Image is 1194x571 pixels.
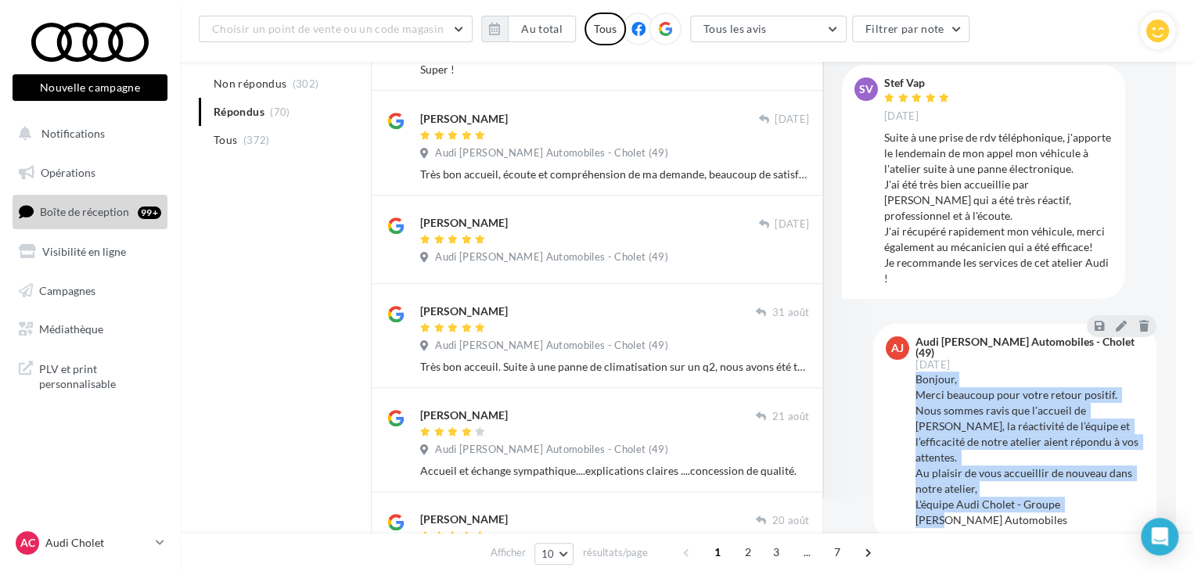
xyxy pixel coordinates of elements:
span: 10 [541,548,555,560]
span: [DATE] [775,113,809,127]
button: Filtrer par note [852,16,970,42]
span: SV [859,81,873,97]
span: Visibilité en ligne [42,245,126,258]
a: PLV et print personnalisable [9,352,171,398]
span: résultats/page [582,545,647,560]
span: Notifications [41,127,105,140]
span: ... [794,540,819,565]
span: AJ [891,340,904,356]
div: Bonjour, Merci beaucoup pour votre retour positif. Nous sommes ravis que l’accueil de [PERSON_NAM... [915,372,1144,528]
span: Campagnes [39,283,95,296]
span: Tous les avis [703,22,767,35]
a: AC Audi Cholet [13,528,167,558]
span: Médiathèque [39,322,103,336]
div: [PERSON_NAME] [420,303,508,319]
button: Nouvelle campagne [13,74,167,101]
div: [PERSON_NAME] [420,408,508,423]
a: Médiathèque [9,313,171,346]
span: 31 août [772,306,809,320]
span: Afficher [491,545,526,560]
span: [DATE] [775,217,809,232]
span: 1 [705,540,730,565]
div: Super ! [420,62,809,77]
div: Très bon acceuil. Suite à une panne de climatisation sur un q2, nous avons été très satisfait du ... [420,359,809,375]
button: Tous les avis [690,16,847,42]
div: [PERSON_NAME] [420,512,508,527]
div: [PERSON_NAME] [420,111,508,127]
span: 7 [825,540,850,565]
p: Audi Cholet [45,535,149,551]
div: 99+ [138,206,161,219]
button: Au total [481,16,576,42]
span: [DATE] [915,360,950,370]
span: Audi [PERSON_NAME] Automobiles - Cholet (49) [435,443,667,457]
div: Tous [584,13,626,45]
span: 3 [764,540,789,565]
span: Opérations [41,166,95,179]
button: Au total [508,16,576,42]
span: Tous [214,132,237,148]
span: Choisir un point de vente ou un code magasin [212,22,444,35]
button: 10 [534,543,574,565]
button: Notifications [9,117,164,150]
span: AC [20,535,35,551]
span: Boîte de réception [40,205,129,218]
div: [PERSON_NAME] [420,215,508,231]
a: Boîte de réception99+ [9,195,171,228]
span: Audi [PERSON_NAME] Automobiles - Cholet (49) [435,339,667,353]
span: PLV et print personnalisable [39,358,161,392]
button: Choisir un point de vente ou un code magasin [199,16,473,42]
div: Stef Vap [884,77,953,88]
span: 20 août [772,514,809,528]
div: Open Intercom Messenger [1141,518,1178,555]
span: Audi [PERSON_NAME] Automobiles - Cholet (49) [435,250,667,264]
span: Non répondus [214,76,286,92]
span: [DATE] [884,110,919,124]
span: 21 août [772,410,809,424]
div: Accueil et échange sympathique....explications claires ....concession de qualité. [420,463,809,479]
div: Suite à une prise de rdv téléphonique, j'apporte le lendemain de mon appel mon véhicule à l'ateli... [884,130,1113,286]
span: Audi [PERSON_NAME] Automobiles - Cholet (49) [435,146,667,160]
a: Opérations [9,156,171,189]
span: (302) [293,77,319,90]
span: (372) [243,134,270,146]
a: Visibilité en ligne [9,235,171,268]
div: Audi [PERSON_NAME] Automobiles - Cholet (49) [915,336,1141,358]
div: Très bon accueil, écoute et compréhension de ma demande, beaucoup de satisfaction quant à la répo... [420,167,809,182]
span: 2 [735,540,761,565]
a: Campagnes [9,275,171,307]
